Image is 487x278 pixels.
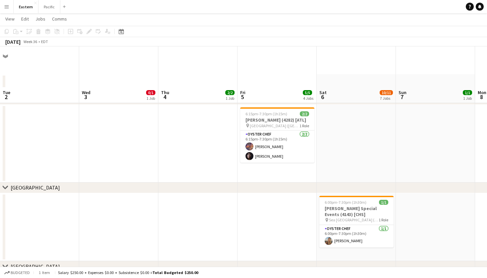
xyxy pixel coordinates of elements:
[11,263,60,270] div: [GEOGRAPHIC_DATA]
[38,0,60,13] button: Pacific
[325,200,366,205] span: 6:00pm-7:30pm (1h30m)
[3,89,10,95] span: Tue
[379,200,388,205] span: 1/1
[303,90,312,95] span: 5/5
[398,93,406,101] span: 7
[52,16,67,22] span: Comms
[2,93,10,101] span: 2
[22,39,38,44] span: Week 36
[146,90,155,95] span: 0/1
[226,96,234,101] div: 1 Job
[5,16,15,22] span: View
[250,123,299,128] span: [GEOGRAPHIC_DATA] ([GEOGRAPHIC_DATA], [GEOGRAPHIC_DATA])
[240,107,314,163] app-job-card: 6:15pm-7:30pm (1h15m)2/2[PERSON_NAME] (4282) [ATL] [GEOGRAPHIC_DATA] ([GEOGRAPHIC_DATA], [GEOGRAP...
[160,93,169,101] span: 4
[379,217,388,222] span: 1 Role
[380,90,393,95] span: 10/11
[161,89,169,95] span: Thu
[225,90,235,95] span: 2/2
[82,89,90,95] span: Wed
[329,217,379,222] span: Sea [GEOGRAPHIC_DATA] ([GEOGRAPHIC_DATA], [GEOGRAPHIC_DATA])
[240,89,245,95] span: Fri
[300,111,309,116] span: 2/2
[399,89,406,95] span: Sun
[58,270,198,275] div: Salary $250.00 + Expenses $0.00 + Subsistence $0.00 =
[49,15,70,23] a: Comms
[3,15,17,23] a: View
[319,196,394,248] app-job-card: 6:00pm-7:30pm (1h30m)1/1[PERSON_NAME] Special Events (4143) [CHS] Sea [GEOGRAPHIC_DATA] ([GEOGRAP...
[36,270,52,275] span: 1 item
[303,96,313,101] div: 4 Jobs
[240,117,314,123] h3: [PERSON_NAME] (4282) [ATL]
[478,89,486,95] span: Mon
[318,93,327,101] span: 6
[14,0,38,13] button: Eastern
[380,96,393,101] div: 7 Jobs
[299,123,309,128] span: 1 Role
[21,16,29,22] span: Edit
[245,111,287,116] span: 6:15pm-7:30pm (1h15m)
[463,96,472,101] div: 1 Job
[33,15,48,23] a: Jobs
[152,270,198,275] span: Total Budgeted $250.00
[81,93,90,101] span: 3
[477,93,486,101] span: 8
[463,90,472,95] span: 1/1
[41,39,48,44] div: EDT
[319,225,394,248] app-card-role: Oyster Chef1/16:00pm-7:30pm (1h30m)[PERSON_NAME]
[5,38,21,45] div: [DATE]
[11,270,30,275] span: Budgeted
[239,93,245,101] span: 5
[3,269,31,276] button: Budgeted
[35,16,45,22] span: Jobs
[240,131,314,163] app-card-role: Oyster Chef2/26:15pm-7:30pm (1h15m)[PERSON_NAME][PERSON_NAME]
[19,15,31,23] a: Edit
[319,205,394,217] h3: [PERSON_NAME] Special Events (4143) [CHS]
[11,184,60,191] div: [GEOGRAPHIC_DATA]
[319,89,327,95] span: Sat
[146,96,155,101] div: 1 Job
